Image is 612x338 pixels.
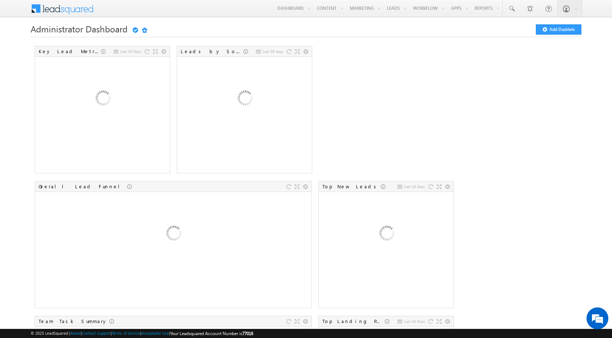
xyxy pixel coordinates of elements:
a: Contact Support [82,331,111,335]
span: Administrator Dashboard [31,23,127,35]
div: Leads by Sources [181,48,243,55]
div: Top New Leads [322,183,381,190]
div: Team Task Summary [39,318,109,325]
span: Last 30 days [263,48,283,55]
img: Loading... [347,195,425,274]
img: Loading... [134,195,212,274]
span: Last 30 Days [404,318,425,325]
span: © 2025 LeadSquared | | | | | [31,330,253,337]
a: About [70,331,81,335]
img: Loading... [205,60,284,138]
div: Overall Lead Funnel [39,183,127,190]
span: Last 30 Days [120,48,141,55]
div: Key Lead Metrics [39,48,101,55]
span: Your Leadsquared Account Number is [170,331,253,336]
span: Last 10 Days [404,183,425,190]
img: Loading... [63,60,142,138]
div: Top Landing Pages [322,318,385,325]
a: Acceptable Use [141,331,169,335]
span: 77016 [242,331,253,336]
button: Add Dashlets [536,24,581,35]
a: Terms of Service [112,331,140,335]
